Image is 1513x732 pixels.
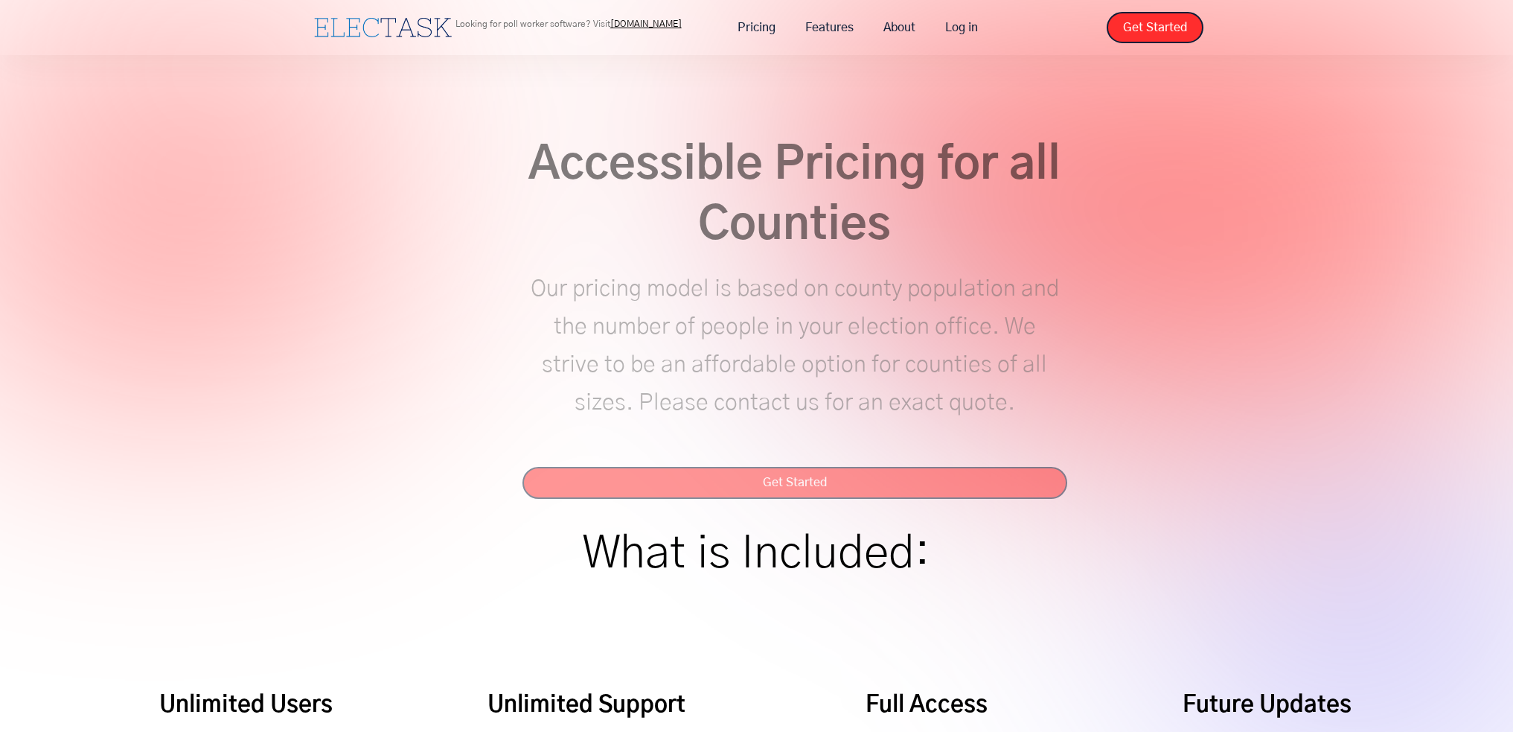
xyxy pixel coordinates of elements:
h4: Future Updates [1183,690,1352,721]
p: Our pricing model is based on county population and the number of people in your election office.... [522,270,1066,459]
h4: Full Access [866,690,988,721]
a: Get Started [522,467,1066,498]
a: About [869,12,930,43]
p: Looking for poll worker software? Visit [455,19,682,28]
h4: Unlimited Users [159,690,333,721]
a: Pricing [723,12,790,43]
a: home [310,14,455,41]
a: Get Started [1107,12,1203,43]
a: Features [790,12,869,43]
h1: What is Included: [583,535,930,572]
a: [DOMAIN_NAME] [610,19,682,28]
a: Log in [930,12,993,43]
h4: Unlimited Support [487,690,685,721]
h2: Accessible Pricing for all Counties [522,135,1066,256]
